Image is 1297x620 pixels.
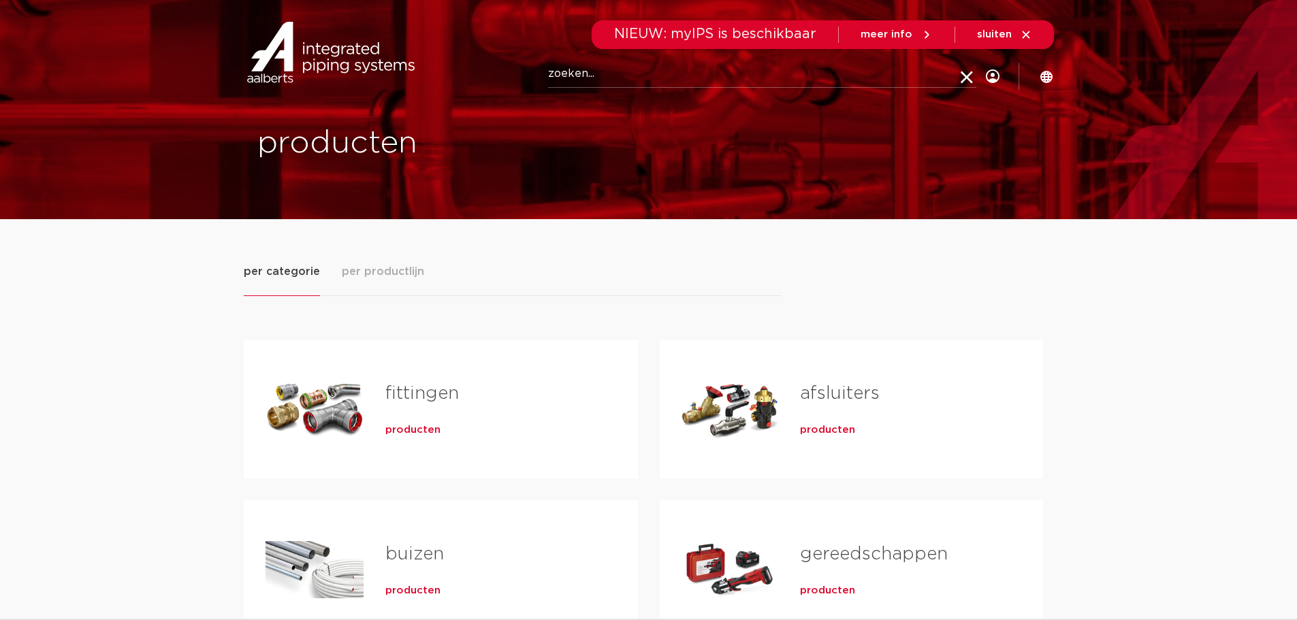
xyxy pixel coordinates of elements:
a: buizen [385,545,444,563]
a: producten [385,423,441,437]
a: afsluiters [800,385,880,402]
span: per categorie [244,263,320,280]
span: sluiten [977,29,1012,39]
input: zoeken... [548,61,976,88]
a: fittingen [385,385,459,402]
div: my IPS [986,49,999,104]
a: producten [800,584,855,598]
a: sluiten [977,29,1032,41]
a: gereedschappen [800,545,948,563]
a: meer info [861,29,933,41]
span: NIEUW: myIPS is beschikbaar [614,27,816,41]
span: meer info [861,29,912,39]
h1: producten [257,122,642,165]
a: producten [800,423,855,437]
a: producten [385,584,441,598]
span: per productlijn [342,263,424,280]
